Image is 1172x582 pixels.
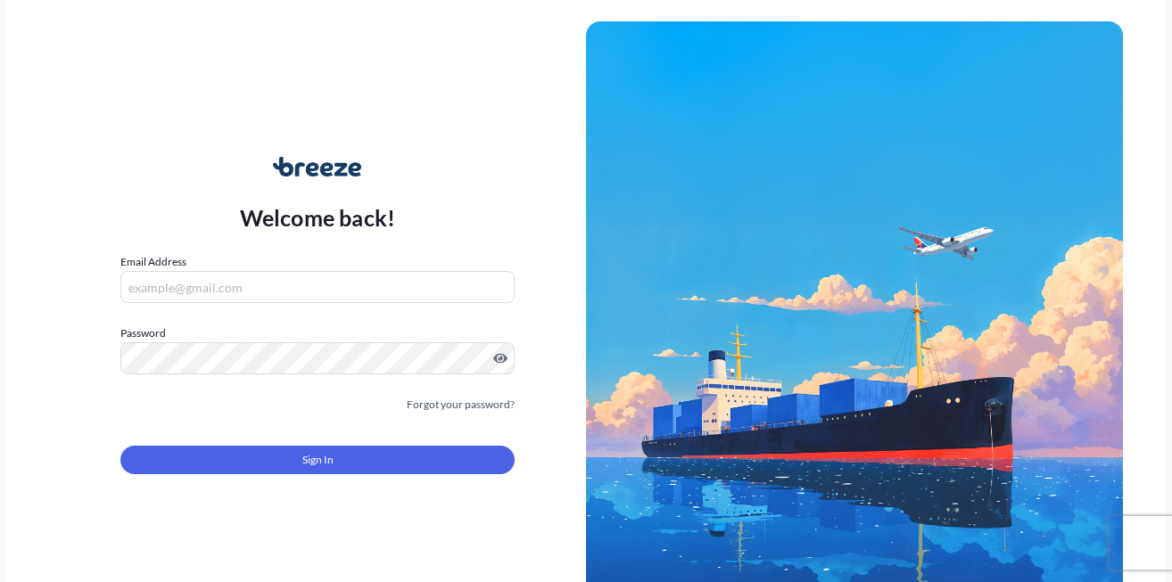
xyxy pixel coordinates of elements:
button: Show password [493,351,508,365]
button: Sign In [120,446,515,474]
a: Forgot your password? [407,396,515,414]
input: example@gmail.com [120,271,515,303]
span: Sign In [302,451,334,469]
p: Welcome back! [240,203,396,232]
label: Email Address [120,253,186,271]
label: Password [120,324,515,342]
